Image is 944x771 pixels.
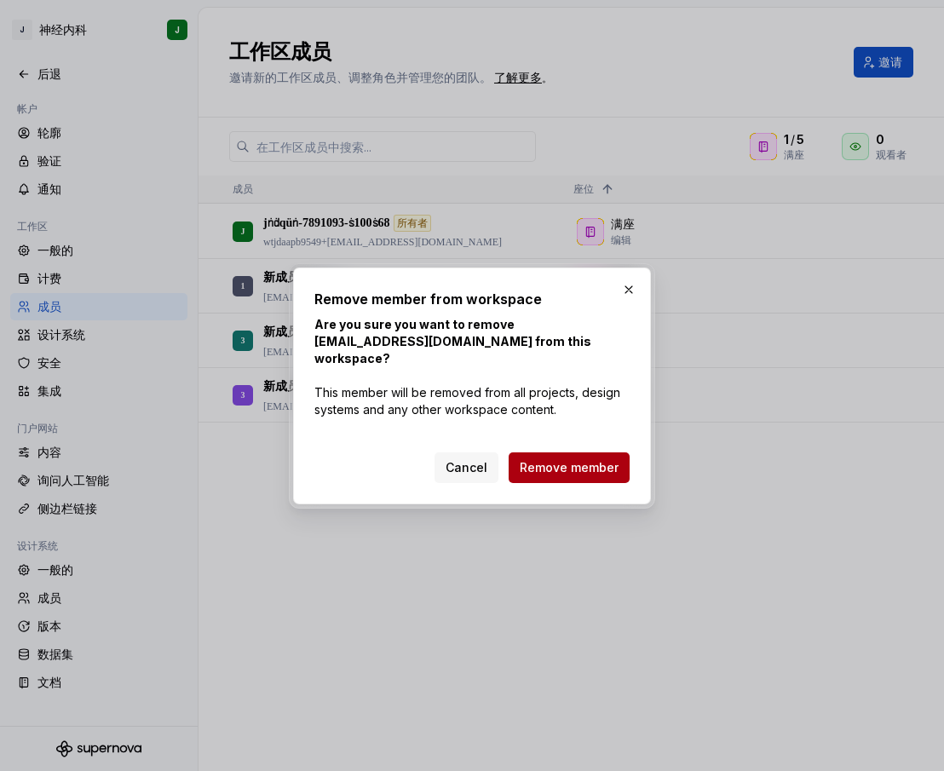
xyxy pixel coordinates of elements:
[314,317,591,365] b: Are you sure you want to remove [EMAIL_ADDRESS][DOMAIN_NAME] from this workspace?
[520,459,619,476] span: Remove member
[314,316,630,418] p: This member will be removed from all projects, design systems and any other workspace content.
[509,452,630,483] button: Remove member
[446,459,487,476] span: Cancel
[435,452,498,483] button: Cancel
[314,289,630,309] h2: Remove member from workspace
